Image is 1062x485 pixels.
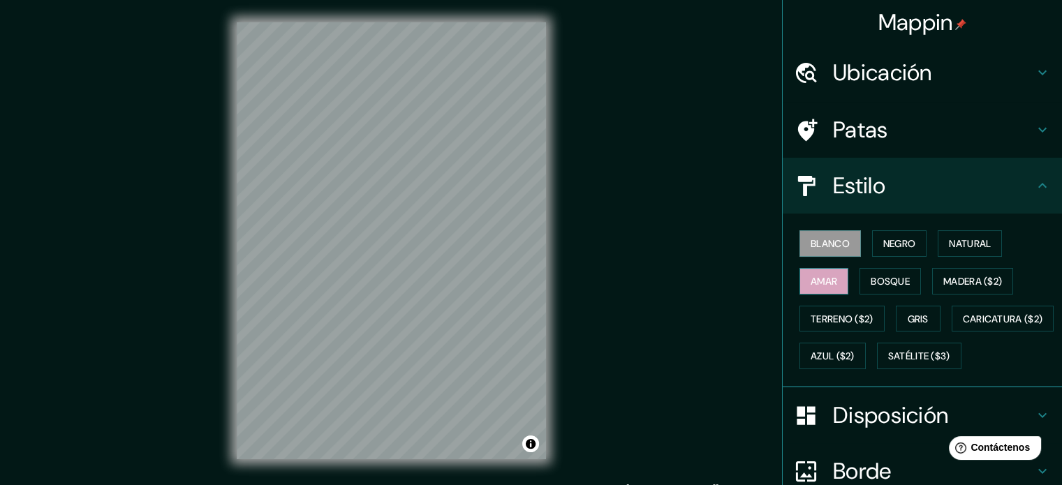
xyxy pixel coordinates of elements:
button: Negro [872,230,927,257]
font: Satélite ($3) [888,350,950,363]
canvas: Mapa [237,22,546,459]
button: Activar o desactivar atribución [522,435,539,452]
div: Disposición [783,387,1062,443]
button: Madera ($2) [932,268,1013,294]
button: Gris [896,306,941,332]
font: Madera ($2) [943,275,1002,288]
button: Amar [799,268,848,294]
button: Terreno ($2) [799,306,885,332]
font: Caricatura ($2) [963,313,1043,325]
button: Bosque [860,268,921,294]
font: Disposición [833,401,948,430]
font: Terreno ($2) [811,313,873,325]
font: Azul ($2) [811,350,855,363]
font: Amar [811,275,837,288]
font: Natural [949,237,991,250]
button: Natural [938,230,1002,257]
button: Blanco [799,230,861,257]
div: Patas [783,102,1062,158]
font: Blanco [811,237,850,250]
div: Estilo [783,158,1062,214]
font: Negro [883,237,916,250]
button: Azul ($2) [799,343,866,369]
button: Caricatura ($2) [952,306,1054,332]
font: Estilo [833,171,885,200]
font: Gris [908,313,929,325]
div: Ubicación [783,45,1062,100]
font: Patas [833,115,888,144]
img: pin-icon.png [955,19,966,30]
font: Bosque [871,275,910,288]
iframe: Lanzador de widgets de ayuda [938,431,1047,470]
button: Satélite ($3) [877,343,961,369]
font: Ubicación [833,58,932,87]
font: Mappin [878,8,953,37]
